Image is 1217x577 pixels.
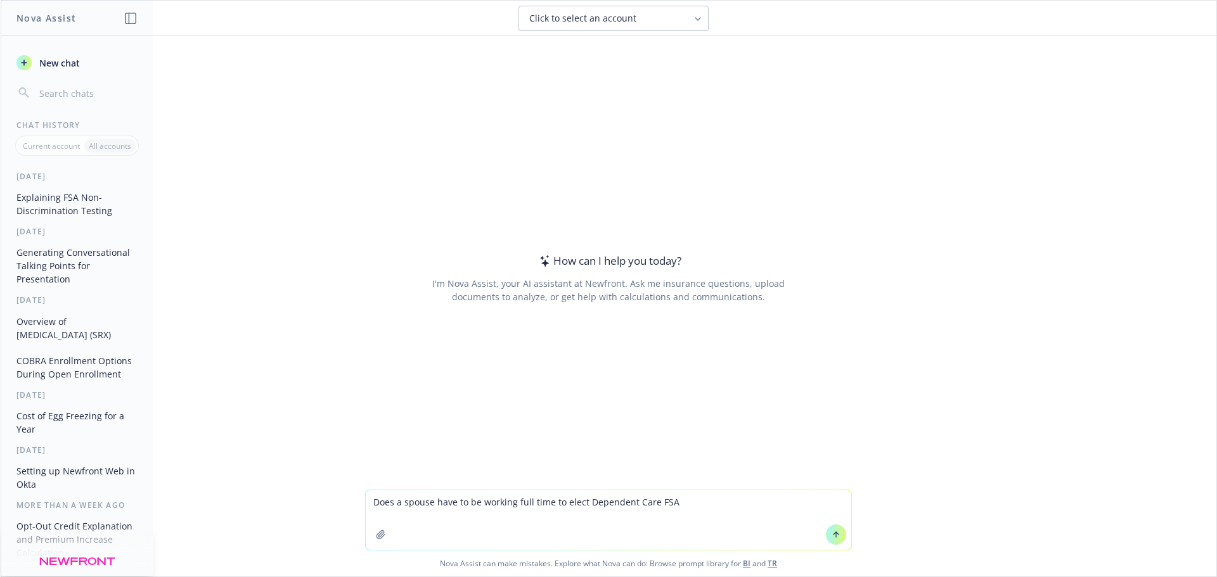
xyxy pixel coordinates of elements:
[1,295,153,305] div: [DATE]
[529,12,636,25] span: Click to select an account
[536,253,681,269] div: How can I help you today?
[11,242,143,289] button: Generating Conversational Talking Points for Presentation
[89,141,131,151] p: All accounts
[11,51,143,74] button: New chat
[518,6,709,31] button: Click to select an account
[16,11,76,25] h1: Nova Assist
[11,460,143,495] button: Setting up Newfront Web in Okta
[11,187,143,221] button: Explaining FSA Non-Discrimination Testing
[11,350,143,384] button: COBRA Enrollment Options During Open Enrollment
[37,84,138,102] input: Search chats
[37,56,80,70] span: New chat
[1,120,153,130] div: Chat History
[6,550,1211,576] span: Nova Assist can make mistakes. Explore what Nova can do: Browse prompt library for and
[768,558,777,569] a: TR
[1,500,153,510] div: More than a week ago
[430,277,787,303] div: I'm Nova Assist, your AI assistant at Newfront. Ask me insurance questions, upload documents to a...
[11,311,143,345] button: Overview of [MEDICAL_DATA] (SRX)
[1,445,153,455] div: [DATE]
[23,141,80,151] p: Current account
[1,226,153,237] div: [DATE]
[366,490,851,550] textarea: Does a spouse have to be working full time to elect Dependent Care FSA
[11,405,143,440] button: Cost of Egg Freezing for a Year
[1,390,153,400] div: [DATE]
[743,558,750,569] a: BI
[11,516,143,563] button: Opt-Out Credit Explanation and Premium Increase Calculation
[1,171,153,182] div: [DATE]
